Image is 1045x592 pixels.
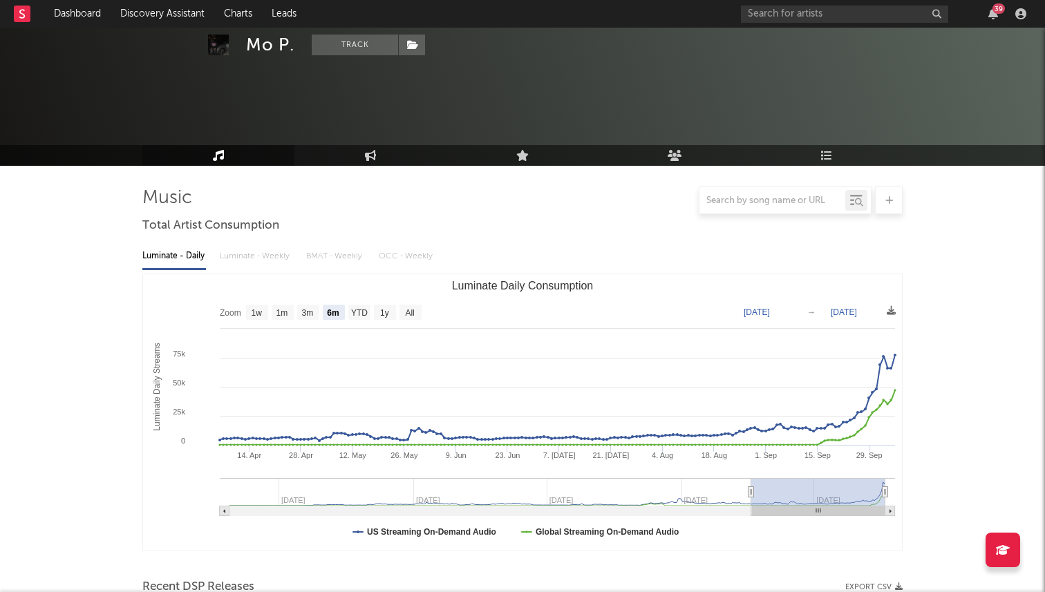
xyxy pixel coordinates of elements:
[652,451,673,459] text: 4. Aug
[143,274,902,551] svg: Luminate Daily Consumption
[452,280,594,292] text: Luminate Daily Consumption
[351,308,368,318] text: YTD
[390,451,418,459] text: 26. May
[181,437,185,445] text: 0
[289,451,313,459] text: 28. Apr
[856,451,883,459] text: 29. Sep
[543,451,576,459] text: 7. [DATE]
[252,308,263,318] text: 1w
[367,527,496,537] text: US Streaming On-Demand Audio
[741,6,948,23] input: Search for artists
[142,218,279,234] span: Total Artist Consumption
[173,350,185,358] text: 75k
[246,35,294,55] div: Mo P.
[495,451,520,459] text: 23. Jun
[173,379,185,387] text: 50k
[807,307,816,317] text: →
[237,451,261,459] text: 14. Apr
[992,3,1005,14] div: 39
[405,308,414,318] text: All
[220,308,241,318] text: Zoom
[152,343,162,430] text: Luminate Daily Streams
[142,245,206,268] div: Luminate - Daily
[312,35,398,55] button: Track
[702,451,727,459] text: 18. Aug
[446,451,467,459] text: 9. Jun
[380,308,389,318] text: 1y
[744,307,770,317] text: [DATE]
[845,583,903,591] button: Export CSV
[804,451,831,459] text: 15. Sep
[592,451,629,459] text: 21. [DATE]
[988,8,998,19] button: 39
[536,527,679,537] text: Global Streaming On-Demand Audio
[831,307,857,317] text: [DATE]
[173,408,185,416] text: 25k
[276,308,288,318] text: 1m
[699,195,845,207] input: Search by song name or URL
[302,308,314,318] text: 3m
[327,308,339,318] text: 6m
[755,451,777,459] text: 1. Sep
[339,451,367,459] text: 12. May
